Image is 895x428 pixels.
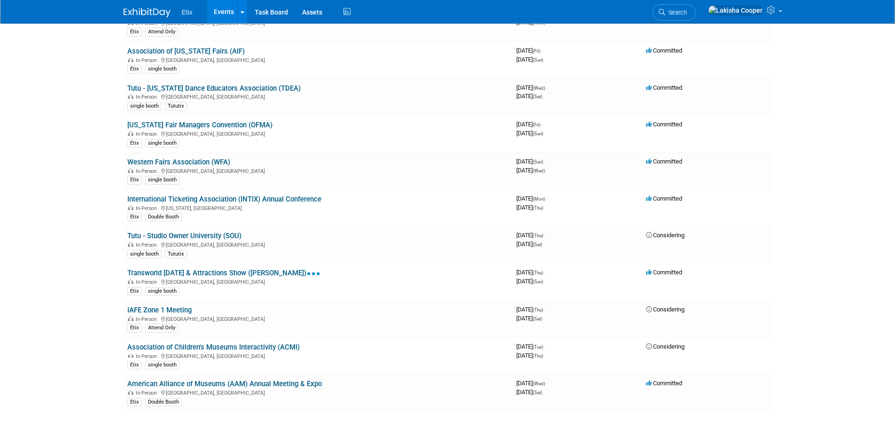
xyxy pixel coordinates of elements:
[516,315,542,322] span: [DATE]
[646,232,685,239] span: Considering
[516,306,546,313] span: [DATE]
[646,47,682,54] span: Committed
[542,47,543,54] span: -
[145,65,179,73] div: single booth
[145,176,179,184] div: single booth
[708,5,763,16] img: Lakisha Cooper
[145,324,178,332] div: Attend Only
[127,389,509,396] div: [GEOGRAPHIC_DATA], [GEOGRAPHIC_DATA]
[533,307,543,312] span: (Thu)
[516,93,542,100] span: [DATE]
[516,158,546,165] span: [DATE]
[145,28,178,36] div: Attend Only
[127,139,142,148] div: Etix
[646,84,682,91] span: Committed
[128,131,133,136] img: In-Person Event
[127,352,509,359] div: [GEOGRAPHIC_DATA], [GEOGRAPHIC_DATA]
[127,167,509,174] div: [GEOGRAPHIC_DATA], [GEOGRAPHIC_DATA]
[127,287,142,296] div: Etix
[533,279,543,284] span: (Sun)
[127,84,301,93] a: Tutu - [US_STATE] Dance Educators Association (TDEA)
[546,84,548,91] span: -
[136,353,160,359] span: In-Person
[646,195,682,202] span: Committed
[653,4,696,21] a: Search
[127,324,142,332] div: Etix
[165,250,187,258] div: Tututix
[533,20,545,25] span: (Mon)
[127,232,241,240] a: Tutu - Studio Owner University (SOU)
[127,315,509,322] div: [GEOGRAPHIC_DATA], [GEOGRAPHIC_DATA]
[516,130,543,137] span: [DATE]
[516,352,543,359] span: [DATE]
[516,19,545,26] span: [DATE]
[516,56,543,63] span: [DATE]
[545,232,546,239] span: -
[127,28,142,36] div: Etix
[127,102,162,110] div: single booth
[533,344,543,350] span: (Tue)
[516,232,546,239] span: [DATE]
[127,380,322,388] a: American Alliance of Museums (AAM) Annual Meeting & Expo
[646,380,682,387] span: Committed
[533,353,543,358] span: (Thu)
[128,168,133,173] img: In-Person Event
[136,131,160,137] span: In-Person
[646,343,685,350] span: Considering
[127,204,509,211] div: [US_STATE], [GEOGRAPHIC_DATA]
[136,57,160,63] span: In-Person
[665,9,687,16] span: Search
[127,47,245,55] a: Association of [US_STATE] Fairs (AIF)
[127,306,192,314] a: IAFE Zone 1 Meeting
[533,131,543,136] span: (Sun)
[128,390,133,395] img: In-Person Event
[127,176,142,184] div: Etix
[127,56,509,63] div: [GEOGRAPHIC_DATA], [GEOGRAPHIC_DATA]
[127,250,162,258] div: single booth
[128,353,133,358] img: In-Person Event
[516,380,548,387] span: [DATE]
[516,269,546,276] span: [DATE]
[516,343,546,350] span: [DATE]
[145,287,179,296] div: single booth
[533,57,543,62] span: (Sun)
[127,121,272,129] a: [US_STATE] Fair Managers Convention (OFMA)
[145,139,179,148] div: single booth
[127,93,509,100] div: [GEOGRAPHIC_DATA], [GEOGRAPHIC_DATA]
[127,278,509,285] div: [GEOGRAPHIC_DATA], [GEOGRAPHIC_DATA]
[136,168,160,174] span: In-Person
[128,242,133,247] img: In-Person Event
[136,316,160,322] span: In-Person
[182,8,193,16] span: Etix
[127,65,142,73] div: Etix
[533,48,540,54] span: (Fri)
[136,390,160,396] span: In-Person
[545,343,546,350] span: -
[533,242,542,247] span: (Sat)
[516,47,543,54] span: [DATE]
[533,94,542,99] span: (Sat)
[533,316,542,321] span: (Sat)
[136,242,160,248] span: In-Person
[516,241,542,248] span: [DATE]
[124,8,171,17] img: ExhibitDay
[533,196,545,202] span: (Mon)
[533,205,543,210] span: (Thu)
[165,102,187,110] div: Tututix
[127,195,321,203] a: International Ticketing Association (INTIX) Annual Conference
[516,278,543,285] span: [DATE]
[516,389,542,396] span: [DATE]
[145,213,182,221] div: Double Booth
[516,167,545,174] span: [DATE]
[127,269,320,277] a: Transworld [DATE] & Attractions Show ([PERSON_NAME])
[128,316,133,321] img: In-Person Event
[546,195,548,202] span: -
[128,279,133,284] img: In-Person Event
[136,279,160,285] span: In-Person
[128,94,133,99] img: In-Person Event
[136,205,160,211] span: In-Person
[533,159,543,164] span: (Sun)
[127,361,142,369] div: Etix
[646,158,682,165] span: Committed
[646,306,685,313] span: Considering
